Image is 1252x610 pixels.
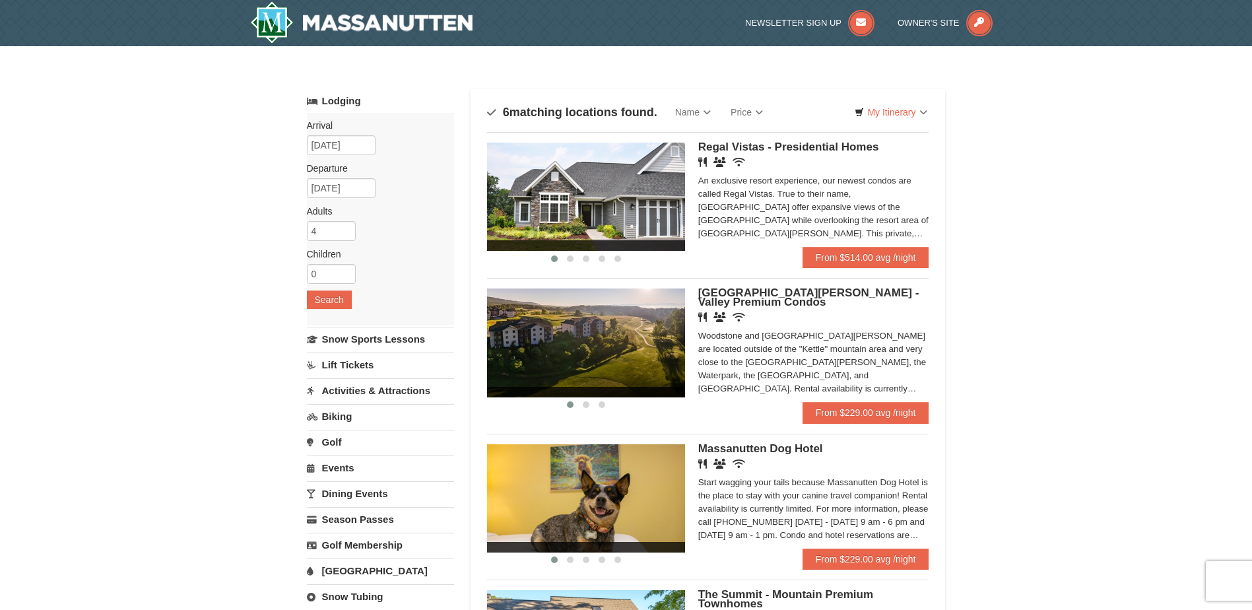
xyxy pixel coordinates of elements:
i: Restaurant [698,459,707,469]
a: Snow Sports Lessons [307,327,454,351]
i: Restaurant [698,157,707,167]
label: Adults [307,205,444,218]
i: Wireless Internet (free) [733,459,745,469]
button: Search [307,290,352,309]
a: Owner's Site [898,18,993,28]
span: Owner's Site [898,18,960,28]
span: The Summit - Mountain Premium Townhomes [698,588,873,610]
i: Banquet Facilities [713,157,726,167]
h4: matching locations found. [487,106,657,119]
label: Arrival [307,119,444,132]
span: Massanutten Dog Hotel [698,442,823,455]
a: Season Passes [307,507,454,531]
span: Regal Vistas - Presidential Homes [698,141,879,153]
img: Massanutten Resort Logo [250,1,473,44]
div: Woodstone and [GEOGRAPHIC_DATA][PERSON_NAME] are located outside of the "Kettle" mountain area an... [698,329,929,395]
i: Restaurant [698,312,707,322]
div: An exclusive resort experience, our newest condos are called Regal Vistas. True to their name, [G... [698,174,929,240]
a: Dining Events [307,481,454,506]
a: Snow Tubing [307,584,454,609]
a: Lodging [307,89,454,113]
span: [GEOGRAPHIC_DATA][PERSON_NAME] - Valley Premium Condos [698,287,919,308]
a: Price [721,99,773,125]
label: Departure [307,162,444,175]
a: Golf [307,430,454,454]
i: Wireless Internet (free) [733,157,745,167]
label: Children [307,248,444,261]
a: Biking [307,404,454,428]
a: [GEOGRAPHIC_DATA] [307,559,454,583]
span: 6 [503,106,510,119]
a: Name [665,99,721,125]
i: Banquet Facilities [713,312,726,322]
a: Events [307,456,454,480]
a: From $229.00 avg /night [803,549,929,570]
a: Lift Tickets [307,353,454,377]
a: Activities & Attractions [307,378,454,403]
i: Banquet Facilities [713,459,726,469]
a: My Itinerary [846,102,935,122]
i: Wireless Internet (free) [733,312,745,322]
span: Newsletter Sign Up [745,18,841,28]
a: From $229.00 avg /night [803,402,929,423]
a: Newsletter Sign Up [745,18,874,28]
div: Start wagging your tails because Massanutten Dog Hotel is the place to stay with your canine trav... [698,476,929,542]
a: Massanutten Resort [250,1,473,44]
a: Golf Membership [307,533,454,557]
a: From $514.00 avg /night [803,247,929,268]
